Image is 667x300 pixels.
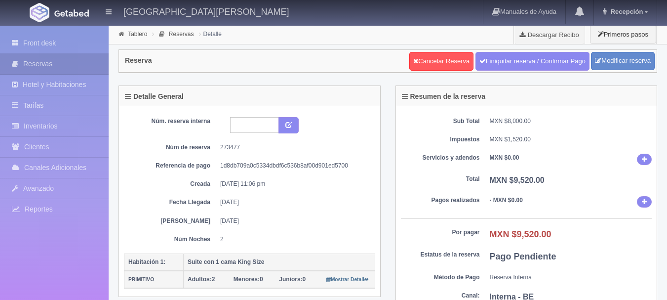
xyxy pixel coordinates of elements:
a: Reservas [169,31,194,38]
dt: Estatus de la reserva [401,251,480,259]
dd: 2 [220,235,368,244]
b: Habitación 1: [128,258,165,265]
a: Finiquitar reserva / Confirmar Pago [475,52,589,71]
a: Mostrar Detalle [326,276,369,283]
dt: Servicios y adendos [401,154,480,162]
dt: Núm Noches [131,235,210,244]
b: MXN $9,520.00 [490,176,545,184]
span: 0 [279,276,306,283]
h4: Detalle General [125,93,184,100]
dt: Referencia de pago [131,162,210,170]
b: MXN $9,520.00 [490,229,551,239]
dt: [PERSON_NAME] [131,217,210,225]
dt: Pagos realizados [401,196,480,205]
strong: Juniors: [279,276,302,283]
dd: MXN $1,520.00 [490,135,652,144]
a: Tablero [128,31,147,38]
dd: 1d8db709a0c5334dbdf6c536b8af00d901ed5700 [220,162,368,170]
strong: Adultos: [188,276,212,283]
b: MXN $0.00 [490,154,519,161]
dt: Por pagar [401,228,480,237]
span: 0 [234,276,263,283]
li: Detalle [196,29,224,39]
dt: Método de Pago [401,273,480,282]
dt: Núm. reserva interna [131,117,210,126]
dt: Núm de reserva [131,143,210,152]
small: PRIMITIVO [128,277,154,282]
small: Mostrar Detalle [326,277,369,282]
dd: [DATE] [220,217,368,225]
a: Modificar reserva [591,52,655,70]
dt: Creada [131,180,210,188]
dd: [DATE] 11:06 pm [220,180,368,188]
img: Getabed [54,9,89,17]
dd: MXN $8,000.00 [490,117,652,126]
dd: 273477 [220,143,368,152]
dt: Impuestos [401,135,480,144]
dt: Canal: [401,292,480,300]
h4: [GEOGRAPHIC_DATA][PERSON_NAME] [123,5,289,17]
span: 2 [188,276,215,283]
h4: Resumen de la reserva [402,93,486,100]
img: Getabed [30,3,49,22]
dt: Sub Total [401,117,480,126]
dt: Fecha Llegada [131,198,210,207]
a: Cancelar Reserva [409,52,473,71]
span: Recepción [608,8,643,15]
b: Pago Pendiente [490,252,556,261]
h4: Reserva [125,57,152,64]
b: - MXN $0.00 [490,197,523,204]
dd: Reserva Interna [490,273,652,282]
button: Primeros pasos [590,25,656,44]
th: Suite con 1 cama King Size [184,254,375,271]
dd: [DATE] [220,198,368,207]
strong: Menores: [234,276,260,283]
a: Descargar Recibo [514,25,585,44]
dt: Total [401,175,480,183]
